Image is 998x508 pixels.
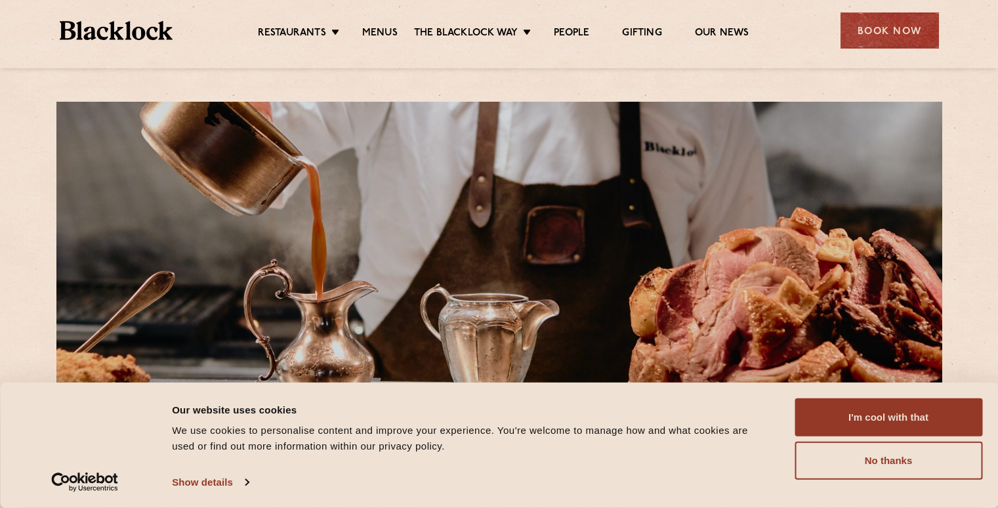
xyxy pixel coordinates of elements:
[172,402,765,417] div: Our website uses cookies
[258,27,326,41] a: Restaurants
[795,442,982,480] button: No thanks
[695,27,749,41] a: Our News
[172,473,248,492] a: Show details
[362,27,398,41] a: Menus
[841,12,939,49] div: Book Now
[554,27,589,41] a: People
[172,423,765,454] div: We use cookies to personalise content and improve your experience. You're welcome to manage how a...
[414,27,518,41] a: The Blacklock Way
[28,473,142,492] a: Usercentrics Cookiebot - opens in a new window
[622,27,661,41] a: Gifting
[60,21,173,40] img: BL_Textured_Logo-footer-cropped.svg
[795,398,982,436] button: I'm cool with that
